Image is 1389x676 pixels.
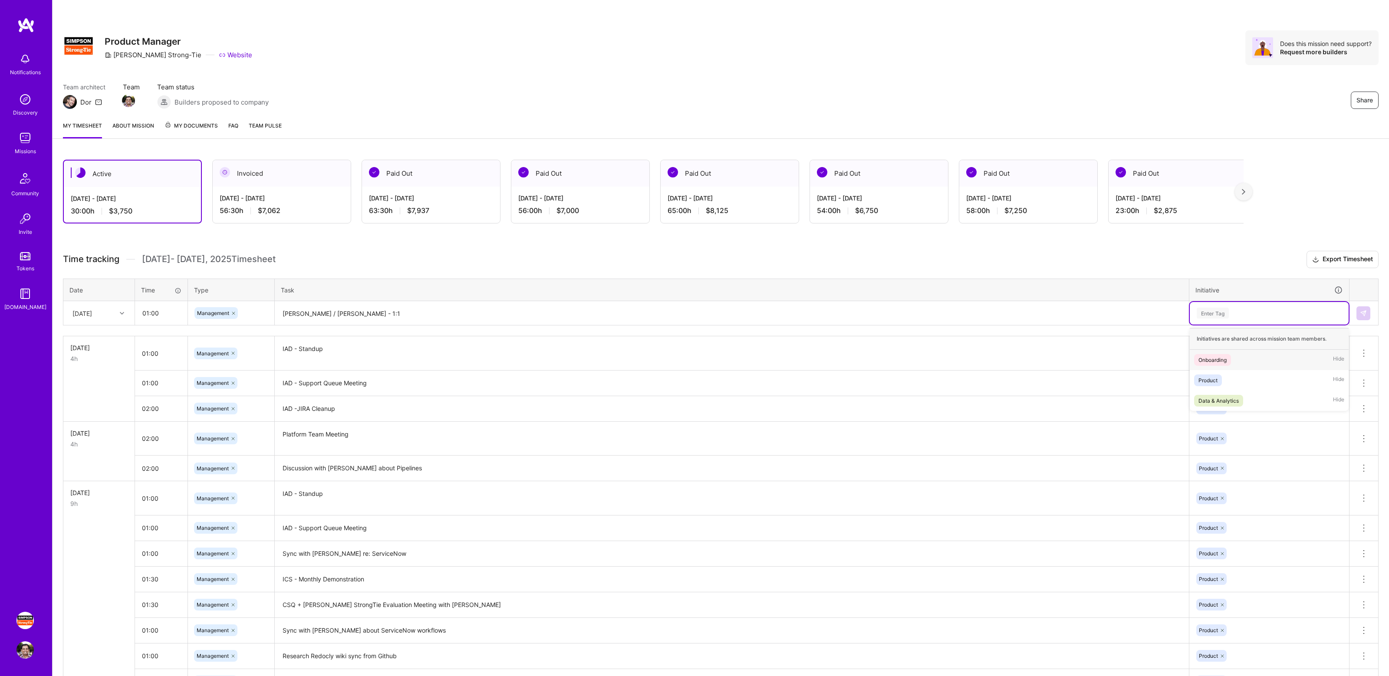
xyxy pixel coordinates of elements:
[71,207,194,216] div: 30:00 h
[20,252,30,260] img: tokens
[16,210,34,227] img: Invite
[276,337,1188,370] textarea: IAD - Standup
[197,653,229,659] span: Management
[1333,374,1344,386] span: Hide
[4,302,46,312] div: [DOMAIN_NAME]
[706,206,728,215] span: $8,125
[10,68,41,77] div: Notifications
[14,641,36,659] a: User Avatar
[1198,396,1239,405] div: Data & Analytics
[518,194,642,203] div: [DATE] - [DATE]
[511,160,649,187] div: Paid Out
[1312,255,1319,264] i: icon Download
[135,593,188,616] input: HH:MM
[276,423,1188,455] textarea: Platform Team Meeting
[276,371,1188,395] textarea: IAD - Support Queue Meeting
[157,82,269,92] span: Team status
[1199,435,1218,442] span: Product
[219,50,252,59] a: Website
[15,147,36,156] div: Missions
[63,279,135,301] th: Date
[213,160,351,187] div: Invoiced
[1360,310,1367,317] img: Submit
[19,227,32,236] div: Invite
[135,568,188,591] input: HH:MM
[1109,160,1247,187] div: Paid Out
[63,254,119,265] span: Time tracking
[188,279,275,301] th: Type
[1199,627,1218,633] span: Product
[109,207,132,216] span: $3,750
[407,206,429,215] span: $7,937
[135,427,188,450] input: HH:MM
[64,161,201,187] div: Active
[63,30,94,62] img: Company Logo
[120,311,124,315] i: icon Chevron
[1199,653,1218,659] span: Product
[276,644,1188,668] textarea: Research Redocly wiki sync from Github
[165,121,218,131] span: My Documents
[276,482,1188,515] textarea: IAD - Standup
[70,429,128,438] div: [DATE]
[966,206,1090,215] div: 58:00 h
[75,167,86,178] img: Active
[668,194,792,203] div: [DATE] - [DATE]
[105,36,252,47] h3: Product Manager
[197,495,229,502] span: Management
[817,167,827,177] img: Paid Out
[276,619,1188,643] textarea: Sync with [PERSON_NAME] about ServiceNow workflows
[276,568,1188,591] textarea: ICS - Monthly Demonstration
[276,593,1188,617] textarea: CSQ + [PERSON_NAME] StrongTie Evaluation Meeting with [PERSON_NAME]
[63,82,105,92] span: Team architect
[16,129,34,147] img: teamwork
[135,371,188,394] input: HH:MM
[135,457,188,480] input: HH:MM
[220,167,230,177] img: Invoiced
[1333,395,1344,407] span: Hide
[123,93,134,108] a: Team Member Avatar
[1199,465,1218,472] span: Product
[1116,206,1240,215] div: 23:00 h
[276,542,1188,566] textarea: Sync with [PERSON_NAME] re: ServiceNow
[135,644,188,667] input: HH:MM
[1199,576,1218,582] span: Product
[855,206,878,215] span: $6,750
[1197,306,1229,320] div: Enter Tag
[105,52,112,59] i: icon CompanyGray
[14,612,36,629] a: Simpson Strong-Tie: Product Manager
[165,121,218,138] a: My Documents
[72,308,92,318] div: [DATE]
[105,50,201,59] div: [PERSON_NAME] Strong-Tie
[1199,525,1218,531] span: Product
[362,160,500,187] div: Paid Out
[197,465,229,472] span: Management
[668,167,678,177] img: Paid Out
[1198,376,1218,385] div: Product
[197,405,229,412] span: Management
[220,206,344,215] div: 56:30 h
[959,160,1097,187] div: Paid Out
[1252,37,1273,58] img: Avatar
[1242,189,1245,195] img: right
[249,122,282,129] span: Team Pulse
[518,167,529,177] img: Paid Out
[556,206,579,215] span: $7,000
[197,627,229,633] span: Management
[157,95,171,109] img: Builders proposed to company
[369,194,493,203] div: [DATE] - [DATE]
[70,343,128,352] div: [DATE]
[1199,601,1218,608] span: Product
[1351,92,1379,109] button: Share
[1307,251,1379,268] button: Export Timesheet
[1280,48,1372,56] div: Request more builders
[16,50,34,68] img: bell
[15,168,36,189] img: Community
[810,160,948,187] div: Paid Out
[197,576,229,582] span: Management
[16,285,34,302] img: guide book
[70,488,128,497] div: [DATE]
[966,167,977,177] img: Paid Out
[258,206,280,215] span: $7,062
[70,440,128,449] div: 4h
[112,121,154,138] a: About Mission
